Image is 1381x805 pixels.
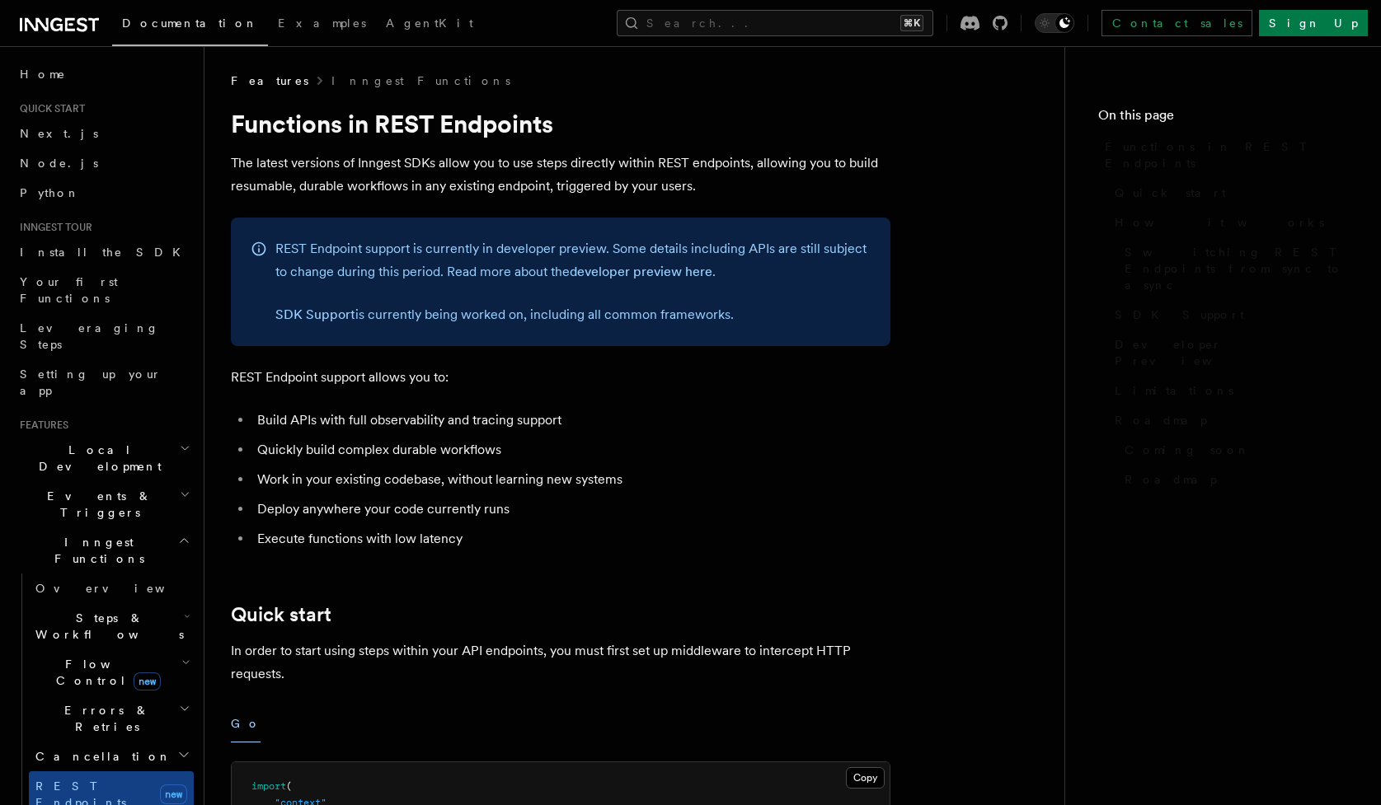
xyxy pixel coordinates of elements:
[20,157,98,170] span: Node.js
[20,246,190,259] span: Install the SDK
[617,10,933,36] button: Search...⌘K
[13,534,178,567] span: Inngest Functions
[20,275,118,305] span: Your first Functions
[1125,442,1250,458] span: Coming soon
[231,152,890,198] p: The latest versions of Inngest SDKs allow you to use steps directly within REST endpoints, allowi...
[13,313,194,359] a: Leveraging Steps
[13,237,194,267] a: Install the SDK
[1105,138,1348,171] span: Functions in REST Endpoints
[1108,376,1348,405] a: Limitations
[231,705,261,742] button: Go
[570,264,712,279] a: developer preview here
[1108,330,1348,376] a: Developer Preview
[29,742,194,771] button: Cancellation
[1125,244,1348,293] span: Switching REST Endpoints from sync to async
[13,527,194,573] button: Inngest Functions
[275,303,871,326] p: is currently being worked on, including all common frameworks.
[1108,405,1348,435] a: Roadmap
[29,656,181,689] span: Flow Control
[29,702,179,735] span: Errors & Retries
[13,221,92,234] span: Inngest tour
[13,119,194,148] a: Next.js
[1108,208,1348,237] a: How it works
[231,639,890,686] p: In order to start using steps within your API endpoints, you must first set up middleware to inte...
[252,468,890,491] li: Work in your existing codebase, without learning new systems
[20,321,159,351] span: Leveraging Steps
[13,267,194,313] a: Your first Functions
[20,66,66,82] span: Home
[134,672,161,690] span: new
[1118,465,1348,494] a: Roadmap
[252,438,890,461] li: Quickly build complex durable workflows
[1098,132,1348,178] a: Functions in REST Endpoints
[29,649,194,695] button: Flow Controlnew
[1115,214,1324,231] span: How it works
[20,127,98,140] span: Next.js
[278,16,366,30] span: Examples
[386,16,473,30] span: AgentKit
[846,767,885,789] button: Copy
[231,366,890,389] p: REST Endpoint support allows you to:
[13,435,194,481] button: Local Development
[1035,13,1074,33] button: Toggle dark mode
[13,481,194,527] button: Events & Triggers
[160,784,187,804] span: new
[20,186,80,199] span: Python
[13,148,194,178] a: Node.js
[252,527,890,550] li: Execute functions with low latency
[231,109,890,138] h1: Functions in REST Endpoints
[29,748,171,765] span: Cancellation
[275,237,871,283] p: REST Endpoint support is currently in developer preview. Some details including APIs are still su...
[13,488,180,521] span: Events & Triggers
[112,5,268,46] a: Documentation
[1115,336,1348,369] span: Developer Preview
[900,15,923,31] kbd: ⌘K
[1098,105,1348,132] h4: On this page
[1115,185,1226,201] span: Quick start
[35,582,205,595] span: Overview
[231,603,331,626] a: Quick start
[13,102,85,115] span: Quick start
[13,359,194,405] a: Setting up your app
[1108,300,1348,330] a: SDK Support
[376,5,483,44] a: AgentKit
[122,16,258,30] span: Documentation
[1115,382,1233,399] span: Limitations
[29,610,184,643] span: Steps & Workflows
[1115,412,1207,428] span: Roadmap
[1125,471,1217,488] span: Roadmap
[275,307,355,322] a: SDK Support
[252,409,890,432] li: Build APIs with full observability and tracing support
[13,178,194,208] a: Python
[20,367,162,397] span: Setting up your app
[1115,307,1244,323] span: SDK Support
[231,73,308,89] span: Features
[1102,10,1252,36] a: Contact sales
[1118,435,1348,465] a: Coming soon
[29,603,194,649] button: Steps & Workflows
[29,573,194,603] a: Overview
[29,695,194,742] button: Errors & Retries
[286,780,292,792] span: (
[13,419,68,432] span: Features
[252,498,890,521] li: Deploy anywhere your code currently runs
[1108,178,1348,208] a: Quick start
[1259,10,1368,36] a: Sign Up
[331,73,510,89] a: Inngest Functions
[13,59,194,89] a: Home
[13,442,180,475] span: Local Development
[251,780,286,792] span: import
[268,5,376,44] a: Examples
[1118,237,1348,300] a: Switching REST Endpoints from sync to async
